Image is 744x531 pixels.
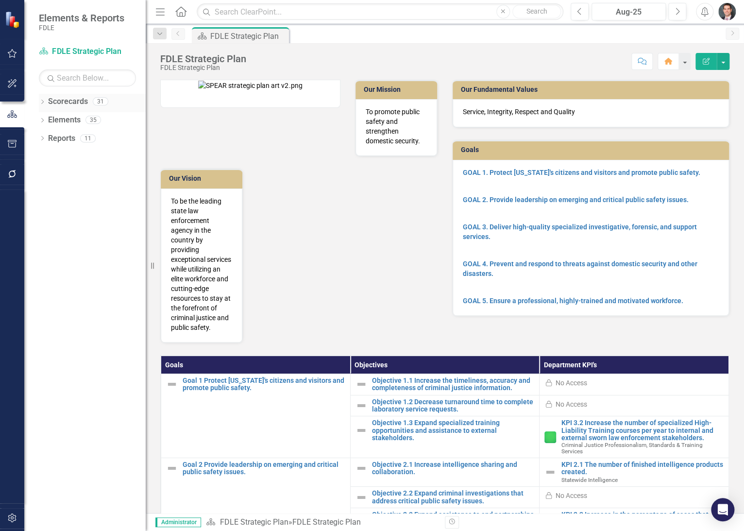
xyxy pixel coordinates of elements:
a: KPI 3.2 Increase the number of specialized High-Liability Training courses per year to internal a... [561,419,724,442]
a: Objective 1.1 Increase the timeliness, accuracy and completeness of criminal justice information. [372,377,535,392]
small: FDLE [39,24,124,32]
a: FDLE Strategic Plan [39,46,136,57]
img: Not Defined [355,378,367,390]
img: Not Defined [166,462,178,474]
div: 35 [85,116,101,124]
h3: Goals [461,146,724,154]
input: Search ClearPoint... [197,3,563,20]
a: Objective 1.2 Decrease turnaround time to complete laboratory service requests. [372,398,535,413]
div: Open Intercom Messenger [711,498,734,521]
img: SPEAR strategic plan art v2.png [198,81,302,90]
td: Double-Click to Edit Right Click for Context Menu [350,395,540,416]
span: Elements & Reports [39,12,124,24]
td: Double-Click to Edit Right Click for Context Menu [350,416,540,458]
h3: Our Mission [364,86,432,93]
div: » [206,517,438,528]
span: Criminal Justice Professionalism, Standards & Training Services [561,442,702,455]
a: Elements [48,115,81,126]
p: To promote public safety and strengthen domestic security. [366,107,427,146]
a: GOAL 1. Protect [US_STATE]'s citizens and visitors and promote public safety. [463,169,700,176]
td: Double-Click to Edit Right Click for Context Menu [161,374,351,458]
button: Aug-25 [592,3,666,20]
td: Double-Click to Edit Right Click for Context Menu [350,487,540,508]
td: Double-Click to Edit Right Click for Context Menu [350,458,540,487]
a: Objective 1.3 Expand specialized training opportunities and assistance to external stakeholders. [372,419,535,442]
a: GOAL 5. Ensure a professional, highly-trained and motivated workforce. [463,297,683,305]
a: GOAL 2. Provide leadership on emerging and critical public safety issues. [463,196,689,204]
a: Scorecards [48,96,88,107]
a: Reports [48,133,75,144]
img: Not Defined [355,400,367,411]
h3: Our Vision [169,175,237,182]
span: Administrator [155,517,201,527]
td: Double-Click to Edit Right Click for Context Menu [540,416,729,458]
p: To be the leading state law enforcement agency in the country by providing exceptional services w... [171,196,232,332]
p: Service, Integrity, Respect and Quality [463,107,719,117]
img: Not Defined [166,378,178,390]
span: Statewide Intelligence [561,477,617,483]
div: No Access [556,491,587,500]
span: Search [526,7,547,15]
button: Search [512,5,561,18]
img: Not Defined [355,425,367,436]
a: Goal 1 Protect [US_STATE]'s citizens and visitors and promote public safety. [183,377,345,392]
div: 31 [93,98,108,106]
a: Objective 2.2 Expand criminal investigations that address critical public safety issues. [372,490,535,505]
a: Goal 2 Provide leadership on emerging and critical public safety issues. [183,461,345,476]
img: Not Defined [355,462,367,474]
a: KPI 2.1 The number of finished intelligence products created. [561,461,724,476]
td: Double-Click to Edit Right Click for Context Menu [540,458,729,487]
div: 11 [80,134,96,142]
a: Objective 2.1 Increase intelligence sharing and collaboration. [372,461,535,476]
a: GOAL 4. Prevent and respond to threats against domestic security and other disasters. [463,260,697,277]
td: Double-Click to Edit Right Click for Context Menu [350,374,540,395]
div: FDLE Strategic Plan [292,517,360,527]
div: FDLE Strategic Plan [160,64,246,71]
a: GOAL 3. Deliver high-quality specialized investigative, forensic, and support services. [463,223,697,240]
h3: Our Fundamental Values [461,86,724,93]
div: Aug-25 [595,6,662,18]
a: FDLE Strategic Plan [220,517,288,527]
input: Search Below... [39,69,136,86]
div: No Access [556,399,587,409]
div: FDLE Strategic Plan [160,53,246,64]
div: No Access [556,378,587,388]
img: Not Defined [544,466,556,478]
img: Not Defined [355,492,367,503]
div: FDLE Strategic Plan [210,30,287,42]
img: Will Grissom [718,3,736,20]
img: ClearPoint Strategy [5,11,22,28]
img: Proceeding as Planned [544,431,556,443]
